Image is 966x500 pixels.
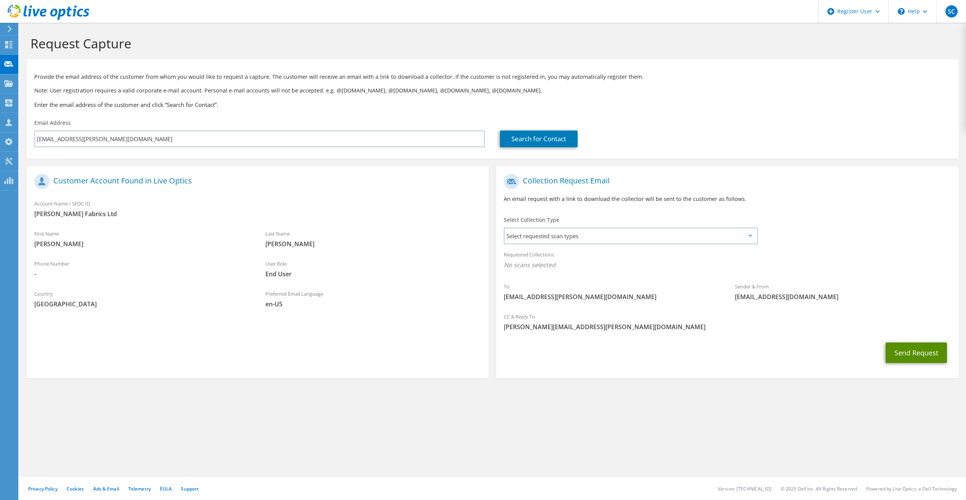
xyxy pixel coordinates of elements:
div: Country [27,286,258,312]
span: No scans selected [504,261,950,269]
p: Provide the email address of the customer from whom you would like to request a capture. The cust... [34,73,951,81]
label: Select Collection Type [504,216,559,224]
h3: Enter the email address of the customer and click “Search for Contact”. [34,100,951,109]
div: Requested Collections [496,247,958,275]
div: First Name [27,226,258,252]
span: [EMAIL_ADDRESS][PERSON_NAME][DOMAIN_NAME] [504,293,720,301]
a: Support [181,486,199,492]
span: [EMAIL_ADDRESS][DOMAIN_NAME] [735,293,951,301]
span: [GEOGRAPHIC_DATA] [34,300,250,308]
span: [PERSON_NAME] [34,240,250,248]
li: © 2025 Dell Inc. All Rights Reserved [781,486,857,492]
span: Select requested scan types [505,228,756,244]
span: [PERSON_NAME][EMAIL_ADDRESS][PERSON_NAME][DOMAIN_NAME] [504,323,950,331]
label: Email Address [34,119,71,127]
div: Phone Number [27,256,258,282]
a: EULA [160,486,172,492]
a: Ads & Email [93,486,119,492]
h1: Request Capture [30,35,951,51]
span: en-US [265,300,481,308]
svg: \n [898,8,905,15]
div: CC & Reply To [496,309,958,335]
span: - [34,270,250,278]
div: Preferred Email Language [258,286,489,312]
div: Sender & From [727,279,958,305]
h1: Collection Request Email [504,174,947,189]
span: End User [265,270,481,278]
p: An email request with a link to download the collector will be sent to the customer as follows. [504,195,950,203]
h1: Customer Account Found in Live Optics [34,174,477,189]
span: SC [945,5,958,18]
li: Powered by Live Optics, a Dell Technology [866,486,957,492]
button: Send Request [886,342,947,363]
span: [PERSON_NAME] [265,240,481,248]
div: Account Name / SFDC ID [27,196,489,222]
a: Cookies [67,486,84,492]
div: To [496,279,727,305]
div: User Role [258,256,489,282]
a: Telemetry [128,486,151,492]
a: Privacy Policy [28,486,57,492]
span: [PERSON_NAME] Fabrics Ltd [34,210,481,218]
p: Note: User registration requires a valid corporate e-mail account. Personal e-mail accounts will ... [34,86,951,95]
a: Search for Contact [500,131,578,147]
li: Version: [TECHNICAL_ID] [718,486,771,492]
div: Last Name [258,226,489,252]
